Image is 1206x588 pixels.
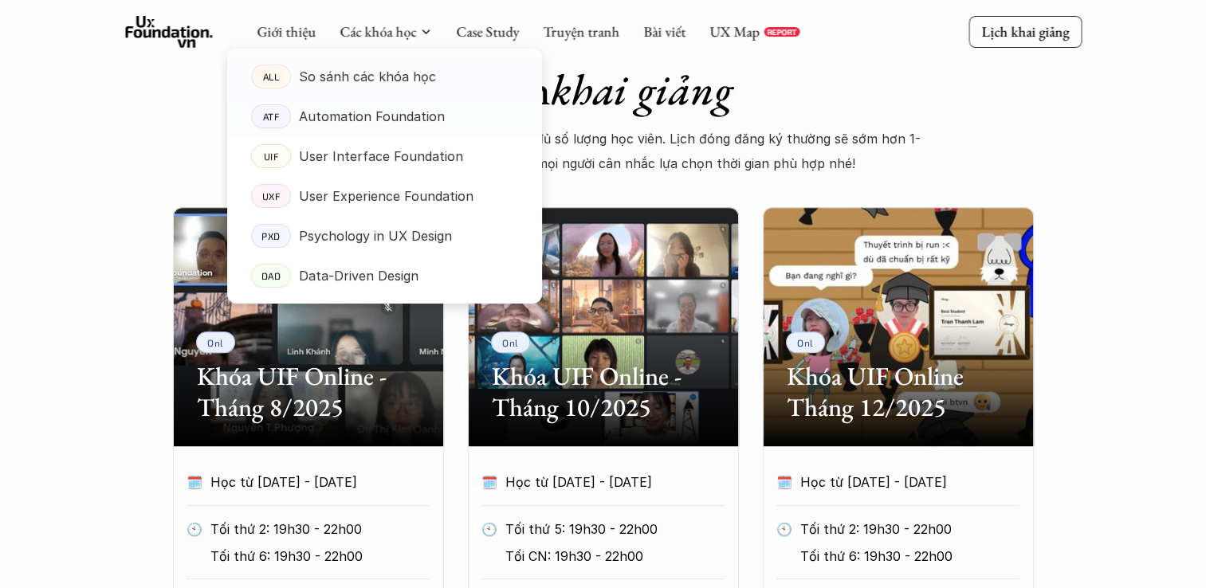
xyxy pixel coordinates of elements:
a: UX Map [709,22,760,41]
p: REPORT [767,27,796,37]
p: Học từ [DATE] - [DATE] [505,470,695,494]
p: Học từ [DATE] - [DATE] [800,470,990,494]
a: Case Study [456,22,519,41]
p: Psychology in UX Design [299,224,452,248]
p: Automation Foundation [299,104,445,128]
a: Giới thiệu [257,22,316,41]
p: Lịch khai giảng [981,22,1069,41]
a: REPORT [764,27,799,37]
a: ALLSo sánh các khóa học [227,57,542,96]
a: DADData-Driven Design [227,256,542,296]
p: Tối thứ 2: 19h30 - 22h00 [800,517,1019,541]
p: Học từ [DATE] - [DATE] [210,470,400,494]
a: UIFUser Interface Foundation [227,136,542,176]
p: Tối CN: 19h30 - 22h00 [505,544,725,568]
p: Data-Driven Design [299,264,418,288]
p: PXD [261,230,281,241]
p: Form đăng ký sẽ được đóng tự động khi đủ số lượng học viên. Lịch đóng đăng ký thường sẽ sớm hơn 1... [285,127,922,175]
a: PXDPsychology in UX Design [227,216,542,256]
p: DAD [261,270,281,281]
p: Tối thứ 5: 19h30 - 22h00 [505,517,725,541]
p: Tối thứ 6: 19h30 - 22h00 [800,544,1019,568]
a: Bài viết [643,22,685,41]
p: 🗓️ [187,470,202,494]
em: khai giảng [551,61,733,117]
p: UIF [263,151,278,162]
p: ALL [262,71,279,82]
a: UXFUser Experience Foundation [227,176,542,216]
p: 🕙 [481,517,497,541]
p: So sánh các khóa học [299,65,436,88]
h2: Khóa UIF Online Tháng 12/2025 [787,361,1010,422]
h2: Khóa UIF Online - Tháng 8/2025 [197,361,420,422]
p: 🕙 [776,517,792,541]
a: ATFAutomation Foundation [227,96,542,136]
p: UXF [261,190,280,202]
p: Onl [502,337,519,348]
p: Tối thứ 2: 19h30 - 22h00 [210,517,430,541]
h2: Khóa UIF Online - Tháng 10/2025 [492,361,715,422]
p: Onl [207,337,224,348]
p: User Experience Foundation [299,184,473,208]
a: Truyện tranh [543,22,619,41]
p: 🗓️ [776,470,792,494]
p: User Interface Foundation [299,144,463,168]
p: 🗓️ [481,470,497,494]
p: Tối thứ 6: 19h30 - 22h00 [210,544,430,568]
p: Onl [797,337,814,348]
p: ATF [262,111,279,122]
h1: Lịch [285,64,922,116]
a: Các khóa học [340,22,416,41]
p: 🕙 [187,517,202,541]
a: Lịch khai giảng [968,16,1082,47]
